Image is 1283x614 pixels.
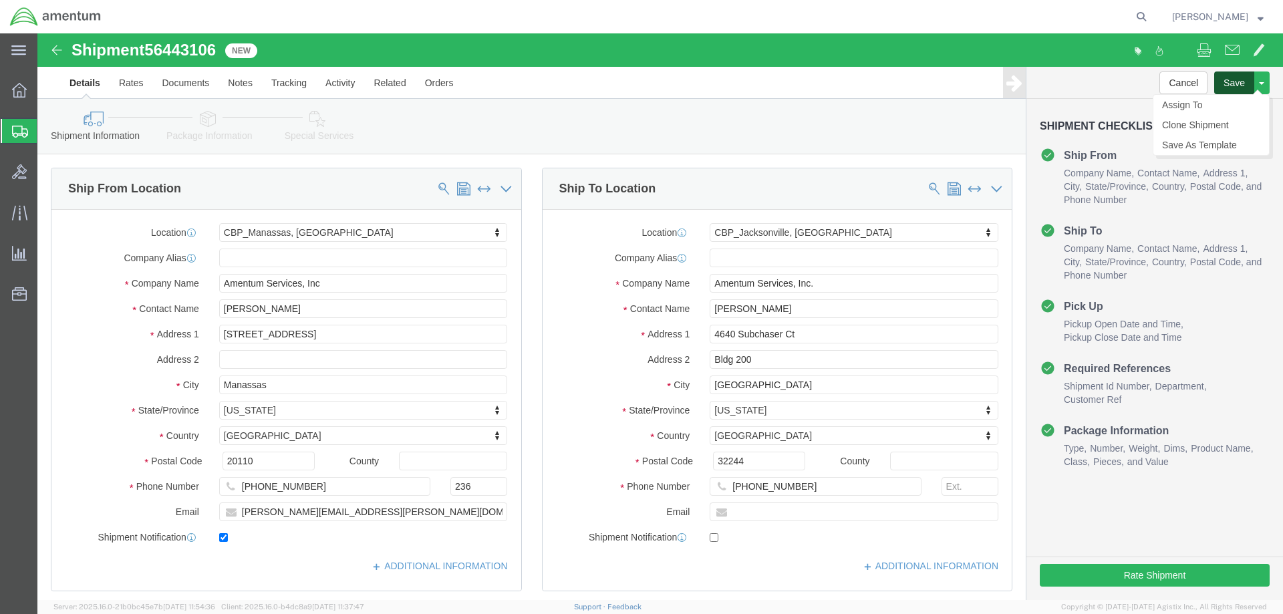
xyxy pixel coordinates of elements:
[37,33,1283,600] iframe: FS Legacy Container
[1171,9,1264,25] button: [PERSON_NAME]
[221,603,364,611] span: Client: 2025.16.0-b4dc8a9
[163,603,215,611] span: [DATE] 11:54:36
[574,603,607,611] a: Support
[312,603,364,611] span: [DATE] 11:37:47
[1061,601,1267,613] span: Copyright © [DATE]-[DATE] Agistix Inc., All Rights Reserved
[1172,9,1248,24] span: JONATHAN FLORY
[53,603,215,611] span: Server: 2025.16.0-21b0bc45e7b
[607,603,641,611] a: Feedback
[9,7,102,27] img: logo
